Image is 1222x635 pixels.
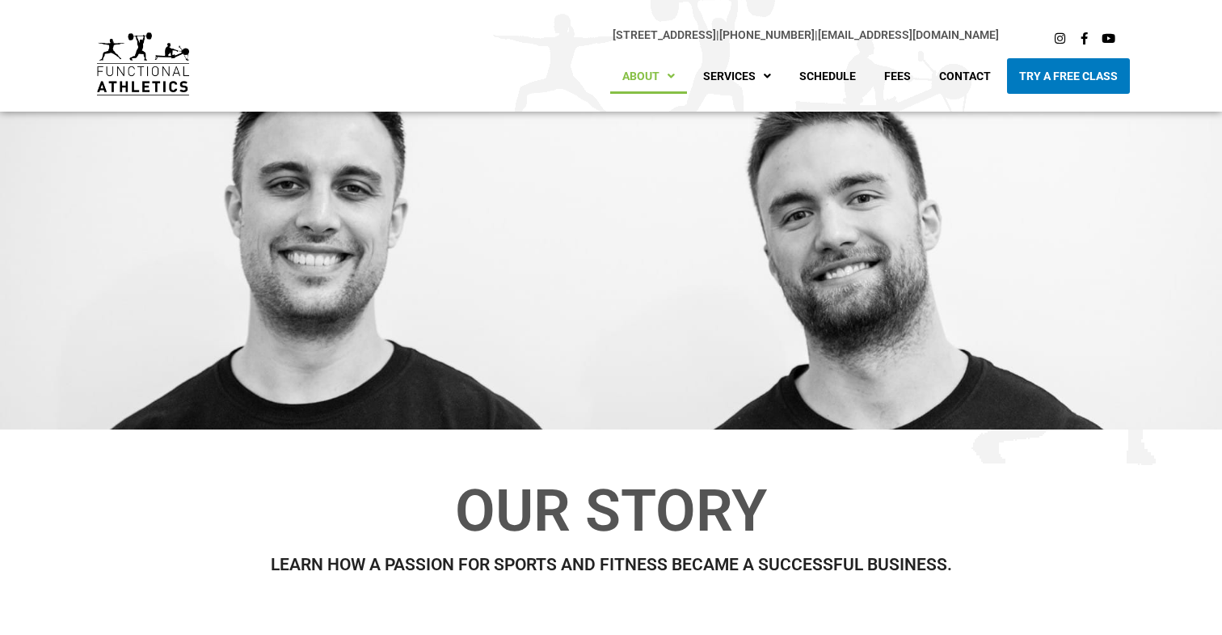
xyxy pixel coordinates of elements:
[818,28,999,41] a: [EMAIL_ADDRESS][DOMAIN_NAME]
[613,28,719,41] span: |
[162,557,1060,574] h2: LEARN HOW A PASSION FOR SPORTS AND FITNESS BECAME A SUCCESSFUL BUSINESS.
[691,58,783,94] a: Services
[221,26,999,44] p: |
[787,58,868,94] a: Schedule
[872,58,923,94] a: Fees
[610,58,687,94] a: About
[927,58,1003,94] a: Contact
[613,28,716,41] a: [STREET_ADDRESS]
[162,482,1060,540] h1: Our Story
[1007,58,1130,94] a: Try A Free Class
[97,32,189,95] img: default-logo
[719,28,815,41] a: [PHONE_NUMBER]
